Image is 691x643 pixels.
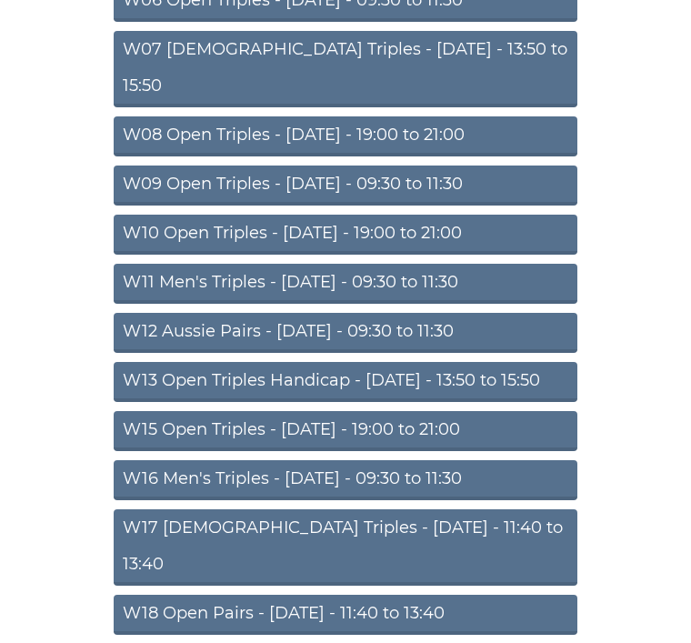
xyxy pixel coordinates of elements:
a: W08 Open Triples - [DATE] - 19:00 to 21:00 [114,116,577,156]
a: W11 Men's Triples - [DATE] - 09:30 to 11:30 [114,264,577,304]
a: W10 Open Triples - [DATE] - 19:00 to 21:00 [114,215,577,255]
a: W16 Men's Triples - [DATE] - 09:30 to 11:30 [114,460,577,500]
a: W18 Open Pairs - [DATE] - 11:40 to 13:40 [114,595,577,635]
a: W07 [DEMOGRAPHIC_DATA] Triples - [DATE] - 13:50 to 15:50 [114,31,577,107]
a: W12 Aussie Pairs - [DATE] - 09:30 to 11:30 [114,313,577,353]
a: W17 [DEMOGRAPHIC_DATA] Triples - [DATE] - 11:40 to 13:40 [114,509,577,586]
a: W15 Open Triples - [DATE] - 19:00 to 21:00 [114,411,577,451]
a: W09 Open Triples - [DATE] - 09:30 to 11:30 [114,166,577,206]
a: W13 Open Triples Handicap - [DATE] - 13:50 to 15:50 [114,362,577,402]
